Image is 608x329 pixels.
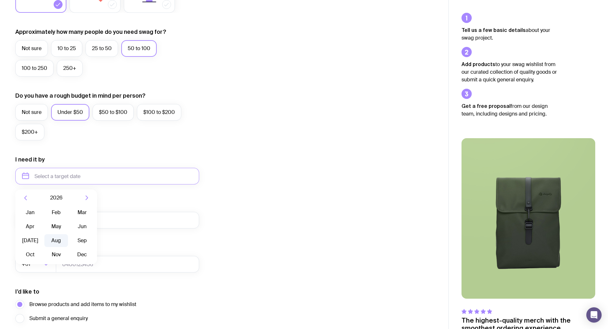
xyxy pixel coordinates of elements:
button: Dec [71,248,94,261]
div: Open Intercom Messenger [586,307,602,323]
strong: Get a free proposal [462,103,511,109]
label: I need it by [15,156,45,163]
label: I’d like to [15,288,39,295]
p: from our design team, including designs and pricing. [462,102,557,118]
label: 10 to 25 [51,40,82,57]
button: Apr [19,220,42,233]
label: Do you have a rough budget in mind per person? [15,92,146,100]
input: 0400123456 [56,256,199,273]
span: Browse products and add items to my wishlist [29,301,136,308]
div: Search for option [15,256,56,273]
button: Nov [44,248,68,261]
span: Submit a general enquiry [29,315,88,322]
button: Oct [19,248,42,261]
label: 250+ [57,60,83,77]
button: Jun [71,220,94,233]
button: Mar [71,206,94,219]
strong: Add products [462,61,495,67]
label: Not sure [15,40,48,57]
p: about your swag project. [462,26,557,42]
span: +61 [22,256,32,273]
button: May [44,220,68,233]
button: Aug [44,234,68,247]
button: Sep [71,234,94,247]
label: 50 to 100 [121,40,157,57]
label: Not sure [15,104,48,121]
label: 25 to 50 [86,40,118,57]
input: Select a target date [15,168,199,184]
label: 100 to 250 [15,60,54,77]
label: Approximately how many people do you need swag for? [15,28,166,36]
strong: Tell us a few basic details [462,27,526,33]
p: to your swag wishlist from our curated collection of quality goods or submit a quick general enqu... [462,60,557,84]
button: Feb [44,206,68,219]
input: Search for option [32,256,41,273]
button: [DATE] [19,234,42,247]
span: 2026 [50,194,63,202]
button: Jan [19,206,42,219]
label: $200+ [15,124,44,140]
label: $100 to $200 [137,104,181,121]
label: $50 to $100 [93,104,134,121]
input: you@email.com [15,212,199,228]
label: Under $50 [51,104,89,121]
